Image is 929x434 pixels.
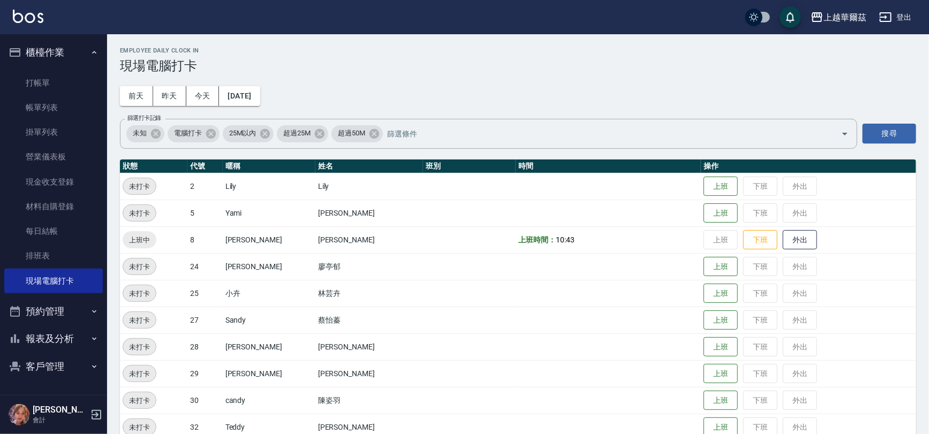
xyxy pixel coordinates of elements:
button: [DATE] [219,86,260,106]
td: [PERSON_NAME] [315,226,423,253]
span: 未打卡 [123,261,156,272]
th: 操作 [701,159,916,173]
span: 未打卡 [123,422,156,433]
img: Logo [13,10,43,23]
b: 上班時間： [518,235,556,244]
td: Yami [223,200,315,226]
span: 電腦打卡 [168,128,208,139]
td: 8 [187,226,223,253]
td: Sandy [223,307,315,333]
td: 27 [187,307,223,333]
td: 小卉 [223,280,315,307]
button: 櫃檯作業 [4,39,103,66]
button: 上班 [704,177,738,196]
button: 客戶管理 [4,353,103,380]
span: 10:43 [556,235,575,244]
td: [PERSON_NAME] [223,226,315,253]
a: 掛單列表 [4,120,103,144]
a: 打帳單 [4,71,103,95]
th: 狀態 [120,159,187,173]
td: Lily [223,173,315,200]
td: [PERSON_NAME] [315,200,423,226]
button: Open [836,125,854,142]
span: 超過25M [277,128,317,139]
td: 2 [187,173,223,200]
span: 未知 [126,128,153,139]
td: 29 [187,360,223,387]
button: 預約管理 [4,298,103,325]
button: 上班 [704,203,738,223]
td: [PERSON_NAME] [223,360,315,387]
th: 暱稱 [223,159,315,173]
a: 材料自購登錄 [4,194,103,219]
span: 超過50M [331,128,372,139]
span: 未打卡 [123,181,156,192]
th: 代號 [187,159,223,173]
td: 30 [187,387,223,414]
td: 25 [187,280,223,307]
h3: 現場電腦打卡 [120,58,916,73]
a: 現場電腦打卡 [4,269,103,293]
h5: [PERSON_NAME] [33,405,87,415]
button: 前天 [120,86,153,106]
td: [PERSON_NAME] [315,360,423,387]
span: 未打卡 [123,315,156,326]
label: 篩選打卡記錄 [127,114,161,122]
a: 每日結帳 [4,219,103,243]
span: 未打卡 [123,208,156,219]
td: Lily [315,173,423,200]
a: 排班表 [4,243,103,268]
input: 篩選條件 [384,124,822,143]
td: 24 [187,253,223,280]
p: 會計 [33,415,87,425]
div: 電腦打卡 [168,125,220,142]
a: 帳單列表 [4,95,103,120]
button: 上班 [704,284,738,303]
button: 昨天 [153,86,186,106]
a: 營業儀表板 [4,144,103,169]
h2: Employee Daily Clock In [120,47,916,54]
th: 姓名 [315,159,423,173]
button: 上班 [704,310,738,330]
div: 上越華爾茲 [824,11,866,24]
button: 下班 [743,230,777,250]
td: [PERSON_NAME] [315,333,423,360]
td: 28 [187,333,223,360]
button: 報表及分析 [4,325,103,353]
a: 現金收支登錄 [4,170,103,194]
th: 班別 [423,159,516,173]
td: [PERSON_NAME] [223,253,315,280]
td: 蔡怡蓁 [315,307,423,333]
button: 上班 [704,257,738,277]
img: Person [9,404,30,425]
td: [PERSON_NAME] [223,333,315,360]
button: save [780,6,801,28]
button: 上班 [704,364,738,384]
td: 5 [187,200,223,226]
button: 登出 [875,7,916,27]
button: 今天 [186,86,220,106]
span: 未打卡 [123,395,156,406]
td: candy [223,387,315,414]
div: 25M以內 [223,125,274,142]
span: 未打卡 [123,368,156,379]
span: 上班中 [123,234,156,246]
button: 上越華爾茲 [806,6,871,28]
div: 未知 [126,125,164,142]
button: 搜尋 [863,124,916,143]
span: 未打卡 [123,341,156,353]
div: 超過25M [277,125,328,142]
span: 未打卡 [123,288,156,299]
button: 上班 [704,391,738,410]
button: 外出 [783,230,817,250]
td: 廖亭郁 [315,253,423,280]
button: 上班 [704,337,738,357]
td: 陳姿羽 [315,387,423,414]
td: 林芸卉 [315,280,423,307]
span: 25M以內 [223,128,263,139]
th: 時間 [516,159,701,173]
div: 超過50M [331,125,383,142]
